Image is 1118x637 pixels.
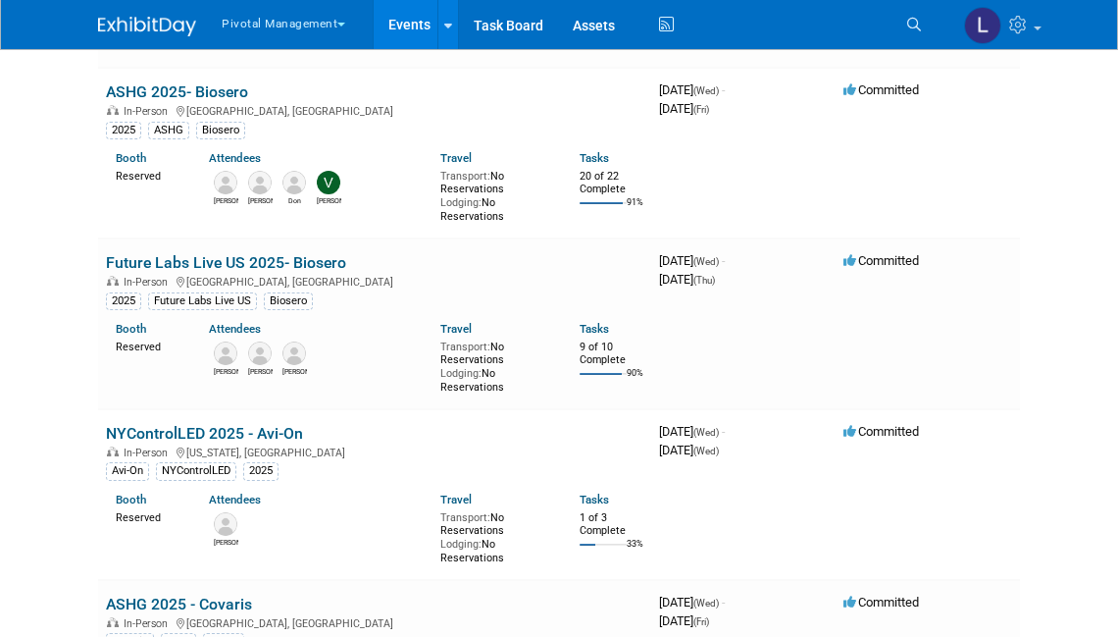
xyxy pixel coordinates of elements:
span: [DATE] [659,595,725,610]
span: - [722,595,725,610]
div: Biosero [264,292,313,310]
img: In-Person Event [107,617,119,627]
img: In-Person Event [107,105,119,115]
span: (Fri) [693,104,709,115]
div: Don Janezic [282,194,307,206]
a: Travel [440,493,472,506]
div: No Reservations No Reservations [440,337,550,395]
div: 1 of 3 Complete [580,511,643,538]
span: In-Person [124,276,174,289]
a: Tasks [580,322,609,336]
span: (Wed) [693,598,719,609]
div: Joe McGrath [214,536,238,548]
span: Transport: [440,341,490,353]
span: Committed [843,82,919,97]
div: [GEOGRAPHIC_DATA], [GEOGRAPHIC_DATA] [106,102,643,118]
span: (Wed) [693,446,719,456]
div: No Reservations No Reservations [440,166,550,224]
div: 2025 [106,122,141,139]
div: Joseph (Joe) Rodriguez [214,365,238,377]
img: Joseph (Joe) Rodriguez [214,342,237,365]
a: Attendees [209,322,261,336]
span: (Wed) [693,427,719,438]
img: Joe McGrath [214,512,237,536]
img: Don Janezic [282,171,306,194]
div: 20 of 22 Complete [580,170,643,196]
span: In-Person [124,617,174,630]
span: Transport: [440,170,490,183]
a: Attendees [209,151,261,165]
a: Future Labs Live US 2025- Biosero [106,253,346,272]
img: Chirag Patel [248,342,272,365]
div: Reserved [116,507,179,525]
div: Future Labs Live US [148,292,257,310]
span: [DATE] [659,272,715,287]
span: - [722,424,725,439]
span: Committed [843,424,919,439]
a: Travel [440,151,472,165]
span: (Wed) [693,85,719,96]
span: [DATE] [659,613,709,628]
a: Tasks [580,493,609,506]
a: NYControlLED 2025 - Avi-On [106,424,303,443]
span: Lodging: [440,538,482,551]
span: [DATE] [659,424,725,439]
span: [DATE] [659,101,709,116]
span: Committed [843,595,919,610]
span: In-Person [124,447,174,459]
span: (Fri) [693,616,709,627]
div: [GEOGRAPHIC_DATA], [GEOGRAPHIC_DATA] [106,614,643,630]
a: Booth [116,322,146,336]
img: Leslie Pelton [964,7,1001,44]
span: (Thu) [693,275,715,286]
td: 91% [627,197,643,224]
span: Transport: [440,511,490,524]
img: Valerie Weld [317,171,340,194]
img: Noah Vanderhyde [282,342,306,365]
td: 90% [627,368,643,395]
div: Reserved [116,337,179,354]
div: Chirag Patel [248,365,273,377]
div: Michael Malanga [248,194,273,206]
div: No Reservations No Reservations [440,507,550,565]
div: [US_STATE], [GEOGRAPHIC_DATA] [106,444,643,459]
span: [DATE] [659,82,725,97]
span: [DATE] [659,443,719,457]
img: In-Person Event [107,447,119,456]
span: In-Person [124,105,174,118]
span: - [722,82,725,97]
a: Attendees [209,493,261,506]
div: Reserved [116,166,179,184]
span: Lodging: [440,196,482,209]
div: NYControlLED [156,462,236,480]
a: Travel [440,322,472,336]
span: Lodging: [440,367,482,380]
div: 9 of 10 Complete [580,341,643,367]
img: In-Person Event [107,276,119,286]
div: Avi-On [106,462,149,480]
a: Booth [116,151,146,165]
div: ASHG [148,122,189,139]
div: Biosero [196,122,245,139]
div: Valerie Weld [317,194,341,206]
img: Michael Malanga [248,171,272,194]
a: Booth [116,493,146,506]
a: Tasks [580,151,609,165]
span: - [722,253,725,268]
div: Michael Langan [214,194,238,206]
span: (Wed) [693,256,719,267]
span: [DATE] [659,253,725,268]
img: Michael Langan [214,171,237,194]
a: ASHG 2025- Biosero [106,82,248,101]
div: 2025 [106,292,141,310]
div: 2025 [243,462,279,480]
td: 33% [627,539,643,565]
div: [GEOGRAPHIC_DATA], [GEOGRAPHIC_DATA] [106,273,643,289]
a: ASHG 2025 - Covaris [106,595,252,613]
img: ExhibitDay [98,17,196,36]
span: Committed [843,253,919,268]
div: Noah Vanderhyde [282,365,307,377]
